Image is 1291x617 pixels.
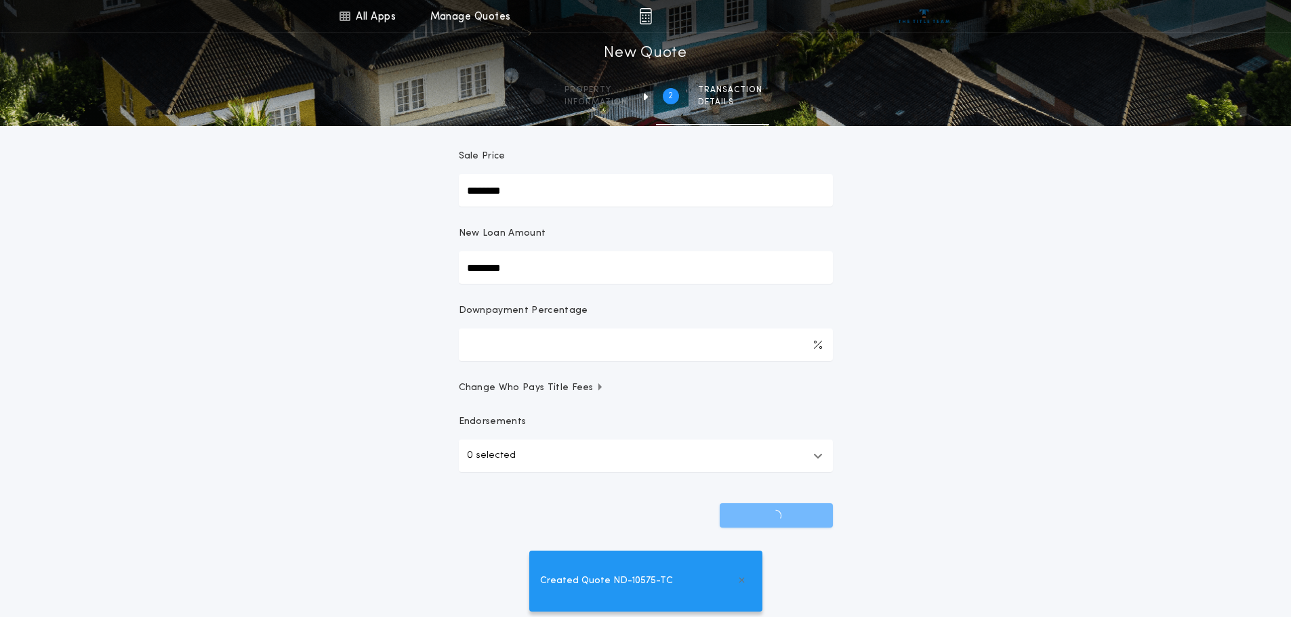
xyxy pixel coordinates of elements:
span: Transaction [698,85,762,95]
input: Downpayment Percentage [459,328,833,361]
input: Sale Price [459,174,833,207]
span: Property [565,85,628,95]
img: vs-icon [899,9,949,23]
input: New Loan Amount [459,251,833,284]
span: Created Quote ND-10575-TC [540,574,673,589]
button: Change Who Pays Title Fees [459,381,833,395]
span: information [565,97,628,108]
p: 0 selected [467,448,516,464]
span: details [698,97,762,108]
h1: New Quote [604,43,687,64]
button: 0 selected [459,440,833,472]
img: img [639,8,652,24]
p: Sale Price [459,150,506,163]
h2: 2 [668,91,673,102]
p: Downpayment Percentage [459,304,588,318]
p: New Loan Amount [459,227,546,240]
span: Change Who Pays Title Fees [459,381,604,395]
p: Endorsements [459,415,833,429]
